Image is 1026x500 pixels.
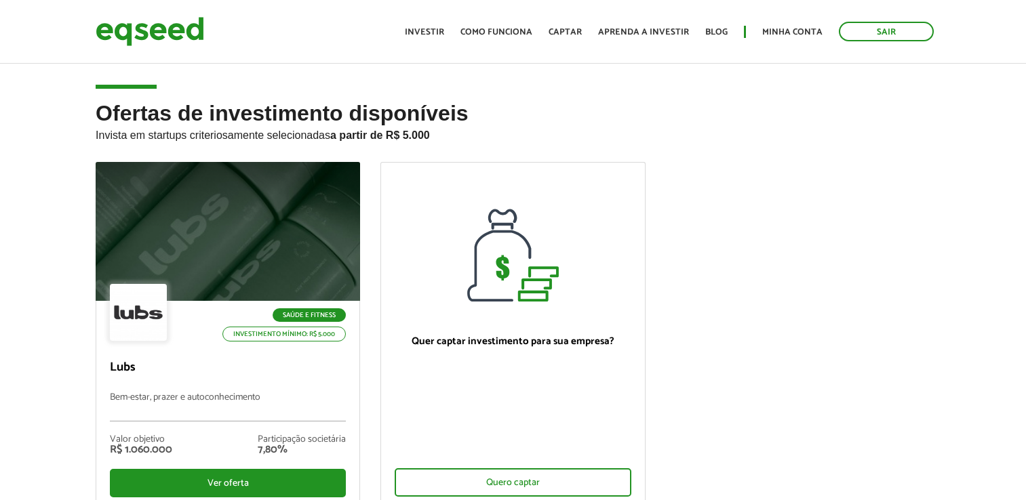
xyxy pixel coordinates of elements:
p: Bem-estar, prazer e autoconhecimento [110,392,346,421]
p: Invista em startups criteriosamente selecionadas [96,125,930,142]
p: Saúde e Fitness [273,308,346,322]
div: 7,80% [258,444,346,455]
h2: Ofertas de investimento disponíveis [96,102,930,162]
img: EqSeed [96,14,204,49]
a: Aprenda a investir [598,28,689,37]
div: Ver oferta [110,469,346,497]
a: Investir [405,28,444,37]
p: Investimento mínimo: R$ 5.000 [222,327,346,341]
a: Como funciona [460,28,532,37]
div: Participação societária [258,435,346,444]
a: Minha conta [762,28,823,37]
a: Sair [839,22,934,41]
p: Lubs [110,360,346,375]
strong: a partir de R$ 5.000 [330,129,430,141]
a: Blog [705,28,728,37]
p: Quer captar investimento para sua empresa? [395,335,631,348]
div: Valor objetivo [110,435,172,444]
a: Captar [549,28,582,37]
div: Quero captar [395,468,631,497]
div: R$ 1.060.000 [110,444,172,455]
